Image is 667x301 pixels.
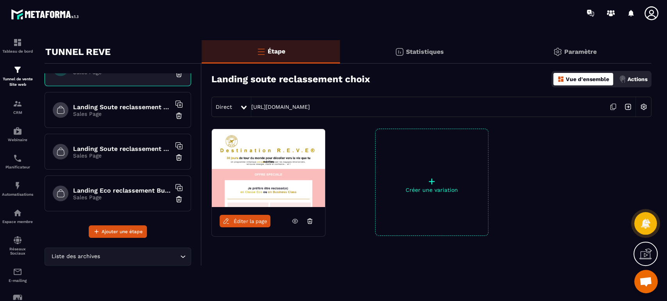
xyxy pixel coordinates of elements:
h6: Landing Soute reclassement Eco paiement [73,103,171,111]
a: automationsautomationsWebinaire [2,120,33,148]
img: bars-o.4a397970.svg [256,47,266,56]
p: TUNNEL REVE [45,44,111,60]
span: Liste des archives [50,252,102,261]
p: Réseaux Sociaux [2,247,33,255]
span: Ajouter une étape [102,228,143,235]
p: Vue d'ensemble [566,76,609,82]
img: trash [175,154,183,161]
a: automationsautomationsEspace membre [2,202,33,230]
a: automationsautomationsAutomatisations [2,175,33,202]
div: Ouvrir le chat [634,270,658,293]
p: Statistiques [406,48,444,55]
img: formation [13,65,22,74]
a: formationformationCRM [2,93,33,120]
p: Sales Page [73,111,171,117]
p: + [376,176,488,187]
p: Tableau de bord [2,49,33,53]
img: automations [13,208,22,218]
img: trash [175,112,183,120]
img: image [212,129,325,207]
a: formationformationTableau de bord [2,32,33,59]
p: Étape [268,48,285,55]
h3: Landing soute reclassement choix [211,74,370,85]
img: arrow-next.bcc2205e.svg [621,99,635,114]
h6: Landing Soute reclassement Business paiement [73,145,171,152]
img: actions.d6e523a2.png [619,76,626,83]
img: trash [175,70,183,78]
h6: Landing Eco reclassement Business paiement [73,187,171,194]
img: social-network [13,235,22,245]
img: formation [13,38,22,47]
img: setting-w.858f3a88.svg [636,99,651,114]
span: Direct [216,104,232,110]
p: Tunnel de vente Site web [2,76,33,87]
img: trash [175,195,183,203]
p: Automatisations [2,192,33,197]
p: Webinaire [2,138,33,142]
img: logo [11,7,81,21]
img: dashboard-orange.40269519.svg [557,76,564,83]
p: Paramètre [564,48,597,55]
img: stats.20deebd0.svg [395,47,404,57]
a: [URL][DOMAIN_NAME] [251,104,310,110]
input: Search for option [102,252,178,261]
img: scheduler [13,154,22,163]
a: schedulerschedulerPlanificateur [2,148,33,175]
img: automations [13,181,22,190]
p: Sales Page [73,69,171,75]
img: automations [13,126,22,136]
img: email [13,267,22,276]
p: Sales Page [73,152,171,159]
p: E-mailing [2,278,33,283]
a: Éditer la page [220,215,270,227]
p: CRM [2,110,33,115]
span: Éditer la page [234,218,267,224]
p: Créer une variation [376,187,488,193]
p: Espace membre [2,220,33,224]
a: social-networksocial-networkRéseaux Sociaux [2,230,33,261]
p: Planificateur [2,165,33,169]
div: Search for option [45,248,191,266]
a: emailemailE-mailing [2,261,33,289]
p: Actions [628,76,647,82]
img: setting-gr.5f69749f.svg [553,47,562,57]
img: formation [13,99,22,108]
p: Sales Page [73,194,171,200]
button: Ajouter une étape [89,225,147,238]
a: formationformationTunnel de vente Site web [2,59,33,93]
